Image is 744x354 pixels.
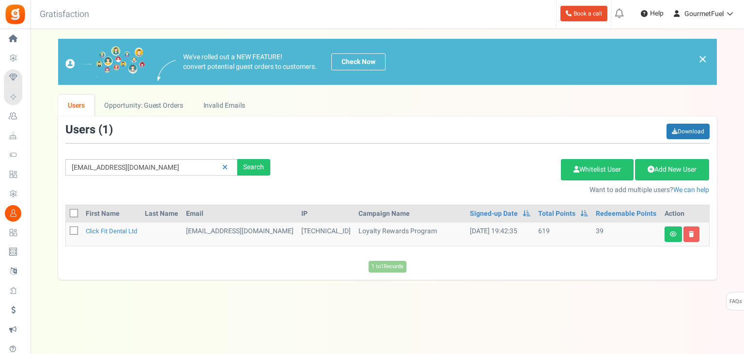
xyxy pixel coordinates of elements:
th: Last Name [141,205,182,223]
a: Total Points [538,209,575,219]
i: Delete user [689,231,694,237]
img: Gratisfaction [4,3,26,25]
td: [DATE] 19:42:35 [466,223,534,246]
span: FAQs [729,292,742,311]
td: 39 [592,223,660,246]
img: images [157,60,176,81]
th: First Name [82,205,141,223]
span: Help [648,9,664,18]
th: Email [182,205,297,223]
a: Redeemable Points [596,209,656,219]
h3: Users ( ) [65,124,113,136]
a: Signed-up Date [470,209,518,219]
th: Campaign Name [355,205,466,223]
a: Opportunity: Guest Orders [94,95,193,116]
td: [TECHNICAL_ID] [297,223,355,246]
a: Whitelist User [561,159,634,180]
h3: Gratisfaction [29,5,100,24]
span: GourmetFuel [684,9,724,19]
a: × [698,53,707,65]
a: Click Fit Dental Ltd [86,226,137,236]
a: We can help [673,185,709,195]
a: Book a call [560,6,607,21]
i: View details [670,231,677,237]
span: 1 [102,121,109,138]
div: Search [237,159,270,176]
input: Search by email or name [65,159,237,176]
a: Invalid Emails [193,95,255,116]
a: Users [58,95,95,116]
img: images [65,46,145,78]
td: Clickfitdental.ie 80% [182,223,297,246]
p: Want to add multiple users? [285,185,710,195]
a: Reset [217,159,232,176]
th: Action [661,205,709,223]
a: Help [637,6,667,21]
a: Check Now [331,53,386,70]
th: IP [297,205,355,223]
td: Loyalty Rewards Program [355,223,466,246]
td: 619 [534,223,592,246]
a: Add New User [635,159,709,180]
p: We've rolled out a NEW FEATURE! convert potential guest orders to customers. [183,52,317,72]
a: Download [666,124,710,139]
